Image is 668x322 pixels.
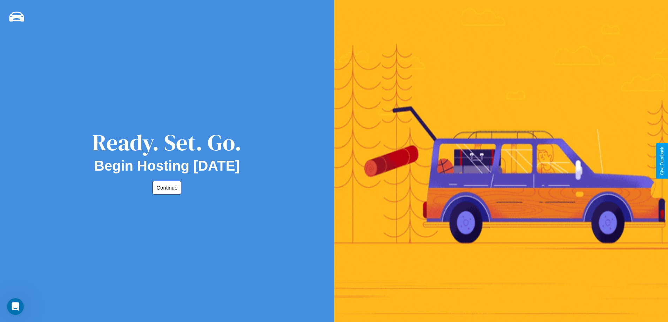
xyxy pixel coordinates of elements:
div: Give Feedback [660,147,664,175]
div: Ready. Set. Go. [92,127,242,158]
button: Continue [153,181,181,194]
h2: Begin Hosting [DATE] [94,158,240,174]
iframe: Intercom live chat [7,298,24,315]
